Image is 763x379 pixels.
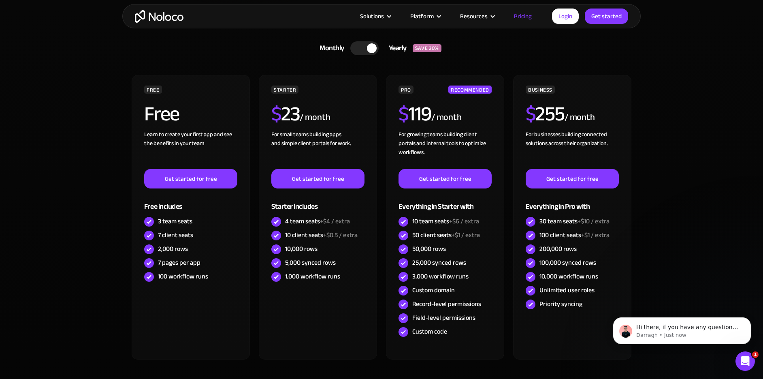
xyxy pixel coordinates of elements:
div: 200,000 rows [539,244,577,253]
div: / month [565,111,595,124]
div: PRO [399,86,413,94]
div: Resources [460,11,488,21]
a: Get started for free [526,169,619,188]
div: SAVE 20% [413,44,441,52]
div: 100 client seats [539,231,610,240]
div: 7 client seats [158,231,193,240]
div: Priority syncing [539,300,582,308]
div: Resources [450,11,504,21]
div: For businesses building connected solutions across their organization. ‍ [526,130,619,169]
span: +$10 / extra [578,215,610,227]
div: 3,000 workflow runs [412,272,469,281]
div: Platform [400,11,450,21]
div: Monthly [309,42,350,54]
div: Platform [410,11,434,21]
div: Custom code [412,327,447,336]
div: 50,000 rows [412,244,446,253]
div: For growing teams building client portals and internal tools to optimize workflows. [399,130,492,169]
div: 1,000 workflow runs [285,272,340,281]
span: +$4 / extra [320,215,350,227]
div: 10,000 rows [285,244,318,253]
div: Starter includes [271,188,364,215]
div: 10,000 workflow runs [539,272,598,281]
div: 2,000 rows [158,244,188,253]
div: Field-level permissions [412,313,475,322]
div: Record-level permissions [412,300,481,308]
a: Get started [585,9,628,24]
div: 4 team seats [285,217,350,226]
div: For small teams building apps and simple client portals for work. ‍ [271,130,364,169]
div: Yearly [379,42,413,54]
div: 100 workflow runs [158,272,208,281]
div: FREE [144,86,162,94]
div: / month [300,111,330,124]
a: Get started for free [399,169,492,188]
div: RECOMMENDED [448,86,492,94]
h2: 23 [271,104,300,124]
div: 100,000 synced rows [539,258,596,267]
span: +$0.5 / extra [323,229,358,241]
div: BUSINESS [526,86,555,94]
div: 50 client seats [412,231,480,240]
iframe: Intercom live chat [735,351,755,371]
div: / month [431,111,462,124]
span: $ [526,95,536,133]
a: Login [552,9,579,24]
span: 1 [752,351,759,358]
span: $ [399,95,409,133]
a: Get started for free [271,169,364,188]
div: 5,000 synced rows [285,258,336,267]
span: +$1 / extra [452,229,480,241]
h2: Free [144,104,179,124]
div: Free includes [144,188,237,215]
iframe: Intercom notifications message [601,300,763,357]
span: +$6 / extra [449,215,479,227]
div: Learn to create your first app and see the benefits in your team ‍ [144,130,237,169]
div: Custom domain [412,286,455,295]
div: 7 pages per app [158,258,200,267]
div: STARTER [271,86,298,94]
div: 25,000 synced rows [412,258,466,267]
div: 30 team seats [539,217,610,226]
h2: 255 [526,104,565,124]
a: home [135,10,183,23]
span: +$1 / extra [581,229,610,241]
div: Solutions [350,11,400,21]
div: Everything in Pro with [526,188,619,215]
span: $ [271,95,281,133]
div: Everything in Starter with [399,188,492,215]
div: 10 client seats [285,231,358,240]
div: Solutions [360,11,384,21]
a: Get started for free [144,169,237,188]
div: Unlimited user roles [539,286,595,295]
a: Pricing [504,11,542,21]
div: 10 team seats [412,217,479,226]
h2: 119 [399,104,431,124]
div: 3 team seats [158,217,192,226]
